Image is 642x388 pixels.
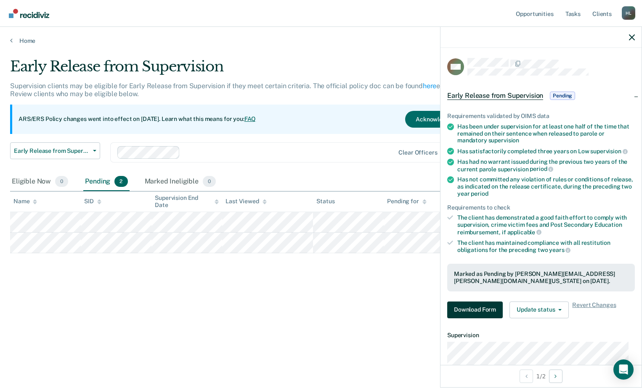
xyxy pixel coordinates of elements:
[457,239,635,254] div: The client has maintained compliance with all restitution obligations for the preceding two
[550,92,575,100] span: Pending
[440,82,642,109] div: Early Release from SupervisionPending
[203,176,216,187] span: 0
[55,176,68,187] span: 0
[530,165,553,172] span: period
[10,173,70,191] div: Eligible Now
[447,332,635,339] dt: Supervision
[457,123,635,144] div: Has been under supervision for at least one half of the time that remained on their sentence when...
[622,6,635,20] div: H L
[10,82,488,98] p: Supervision clients may be eligible for Early Release from Supervision if they meet certain crite...
[447,92,543,100] span: Early Release from Supervision
[488,137,519,144] span: supervision
[143,173,218,191] div: Marked Ineligible
[84,198,101,205] div: SID
[549,246,570,253] span: years
[457,158,635,173] div: Has had no warrant issued during the previous two years of the current parole supervision
[225,198,266,205] div: Last Viewed
[447,301,503,318] button: Download Form
[387,198,426,205] div: Pending for
[457,147,635,155] div: Has satisfactorily completed three years on Low
[457,176,635,197] div: Has not committed any violation of rules or conditions of release, as indicated on the release ce...
[114,176,127,187] span: 2
[613,359,634,380] div: Open Intercom Messenger
[316,198,334,205] div: Status
[447,113,635,120] div: Requirements validated by OIMS data
[405,111,485,128] button: Acknowledge & Close
[454,270,628,285] div: Marked as Pending by [PERSON_NAME][EMAIL_ADDRESS][PERSON_NAME][DOMAIN_NAME][US_STATE] on [DATE].
[447,204,635,211] div: Requirements to check
[83,173,129,191] div: Pending
[457,214,635,236] div: The client has demonstrated a good faith effort to comply with supervision, crime victim fees and...
[549,370,562,383] button: Next Opportunity
[244,115,256,122] a: FAQ
[440,365,642,387] div: 1 / 2
[10,37,632,45] a: Home
[14,147,90,155] span: Early Release from Supervision
[572,301,616,318] span: Revert Changes
[13,198,37,205] div: Name
[398,149,437,156] div: Clear officers
[423,82,436,90] a: here
[471,190,488,197] span: period
[520,370,533,383] button: Previous Opportunity
[19,115,256,123] p: ARS/ERS Policy changes went into effect on [DATE]. Learn what this means for you:
[507,229,541,236] span: applicable
[10,58,492,82] div: Early Release from Supervision
[622,6,635,20] button: Profile dropdown button
[590,148,627,155] span: supervision
[155,194,219,209] div: Supervision End Date
[447,301,506,318] a: Navigate to form link
[9,9,49,18] img: Recidiviz
[509,301,569,318] button: Update status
